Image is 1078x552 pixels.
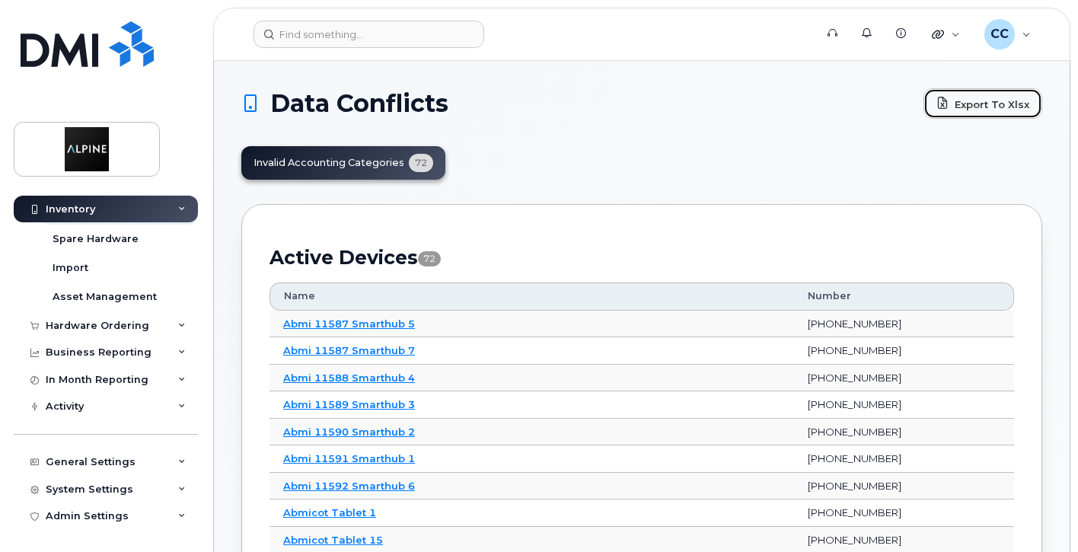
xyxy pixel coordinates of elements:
a: Abmi 11591 Smarthub 1 [283,452,415,464]
a: Export to Xlsx [923,88,1042,119]
td: [PHONE_NUMBER] [794,445,1014,473]
a: Abmi 11589 Smarthub 3 [283,398,415,410]
a: Abmicot Tablet 1 [283,506,376,518]
td: [PHONE_NUMBER] [794,419,1014,446]
th: Name [269,282,794,310]
h2: Active Devices [269,246,1014,269]
td: [PHONE_NUMBER] [794,499,1014,527]
th: Number [794,282,1014,310]
td: [PHONE_NUMBER] [794,473,1014,500]
a: Abmi 11588 Smarthub 4 [283,372,415,384]
td: [PHONE_NUMBER] [794,311,1014,338]
a: Abmi 11587 Smarthub 5 [283,317,415,330]
a: Abmi 11592 Smarthub 6 [283,480,415,492]
a: Abmicot Tablet 15 [283,534,383,546]
td: [PHONE_NUMBER] [794,365,1014,392]
a: Abmi 11590 Smarthub 2 [283,426,415,438]
span: Data Conflicts [270,92,448,115]
a: Abmi 11587 Smarthub 7 [283,344,415,356]
td: [PHONE_NUMBER] [794,337,1014,365]
td: [PHONE_NUMBER] [794,391,1014,419]
span: 72 [418,251,441,266]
